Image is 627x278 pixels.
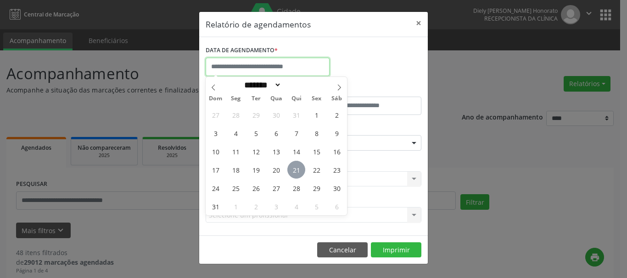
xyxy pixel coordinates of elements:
span: Agosto 3, 2025 [207,124,224,142]
span: Julho 27, 2025 [207,106,224,124]
span: Qua [266,96,286,102]
span: Agosto 17, 2025 [207,161,224,179]
span: Seg [226,96,246,102]
span: Agosto 28, 2025 [287,179,305,197]
span: Agosto 5, 2025 [247,124,265,142]
span: Agosto 19, 2025 [247,161,265,179]
span: Julho 31, 2025 [287,106,305,124]
span: Agosto 29, 2025 [308,179,325,197]
label: ATÉ [316,82,421,97]
span: Agosto 27, 2025 [267,179,285,197]
label: DATA DE AGENDAMENTO [206,44,278,58]
span: Agosto 30, 2025 [328,179,346,197]
span: Dom [206,96,226,102]
span: Qui [286,96,307,102]
span: Agosto 21, 2025 [287,161,305,179]
span: Agosto 23, 2025 [328,161,346,179]
span: Agosto 1, 2025 [308,106,325,124]
span: Agosto 7, 2025 [287,124,305,142]
span: Setembro 1, 2025 [227,197,245,215]
span: Setembro 3, 2025 [267,197,285,215]
span: Julho 28, 2025 [227,106,245,124]
input: Year [281,80,312,90]
span: Agosto 18, 2025 [227,161,245,179]
span: Agosto 12, 2025 [247,142,265,160]
span: Agosto 13, 2025 [267,142,285,160]
h5: Relatório de agendamentos [206,18,311,30]
span: Sex [307,96,327,102]
span: Agosto 9, 2025 [328,124,346,142]
span: Agosto 6, 2025 [267,124,285,142]
span: Setembro 4, 2025 [287,197,305,215]
button: Cancelar [317,242,368,258]
span: Julho 30, 2025 [267,106,285,124]
span: Agosto 2, 2025 [328,106,346,124]
span: Agosto 26, 2025 [247,179,265,197]
select: Month [241,80,281,90]
span: Agosto 14, 2025 [287,142,305,160]
button: Imprimir [371,242,421,258]
span: Julho 29, 2025 [247,106,265,124]
span: Agosto 20, 2025 [267,161,285,179]
span: Agosto 4, 2025 [227,124,245,142]
span: Agosto 25, 2025 [227,179,245,197]
span: Setembro 6, 2025 [328,197,346,215]
span: Agosto 15, 2025 [308,142,325,160]
span: Agosto 24, 2025 [207,179,224,197]
span: Ter [246,96,266,102]
span: Agosto 8, 2025 [308,124,325,142]
span: Agosto 10, 2025 [207,142,224,160]
button: Close [409,12,428,34]
span: Agosto 22, 2025 [308,161,325,179]
span: Agosto 11, 2025 [227,142,245,160]
span: Agosto 31, 2025 [207,197,224,215]
span: Setembro 2, 2025 [247,197,265,215]
span: Setembro 5, 2025 [308,197,325,215]
span: Sáb [327,96,347,102]
span: Agosto 16, 2025 [328,142,346,160]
